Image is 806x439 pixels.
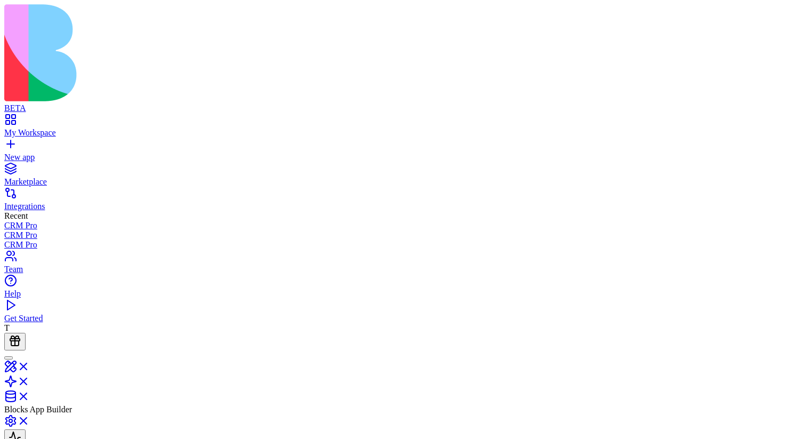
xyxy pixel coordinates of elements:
img: logo [4,4,433,101]
div: My Workspace [4,128,802,138]
span: Recent [4,211,28,220]
span: Blocks App Builder [4,405,72,414]
div: Team [4,265,802,274]
a: New app [4,143,802,162]
a: Get Started [4,304,802,323]
a: CRM Pro [4,240,802,250]
div: New app [4,153,802,162]
a: My Workspace [4,118,802,138]
div: Get Started [4,314,802,323]
a: Integrations [4,192,802,211]
a: CRM Pro [4,230,802,240]
div: Marketplace [4,177,802,187]
a: BETA [4,94,802,113]
div: Integrations [4,202,802,211]
a: Marketplace [4,167,802,187]
span: T [4,323,10,332]
a: Help [4,280,802,299]
div: BETA [4,103,802,113]
a: CRM Pro [4,221,802,230]
div: Help [4,289,802,299]
a: Team [4,255,802,274]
